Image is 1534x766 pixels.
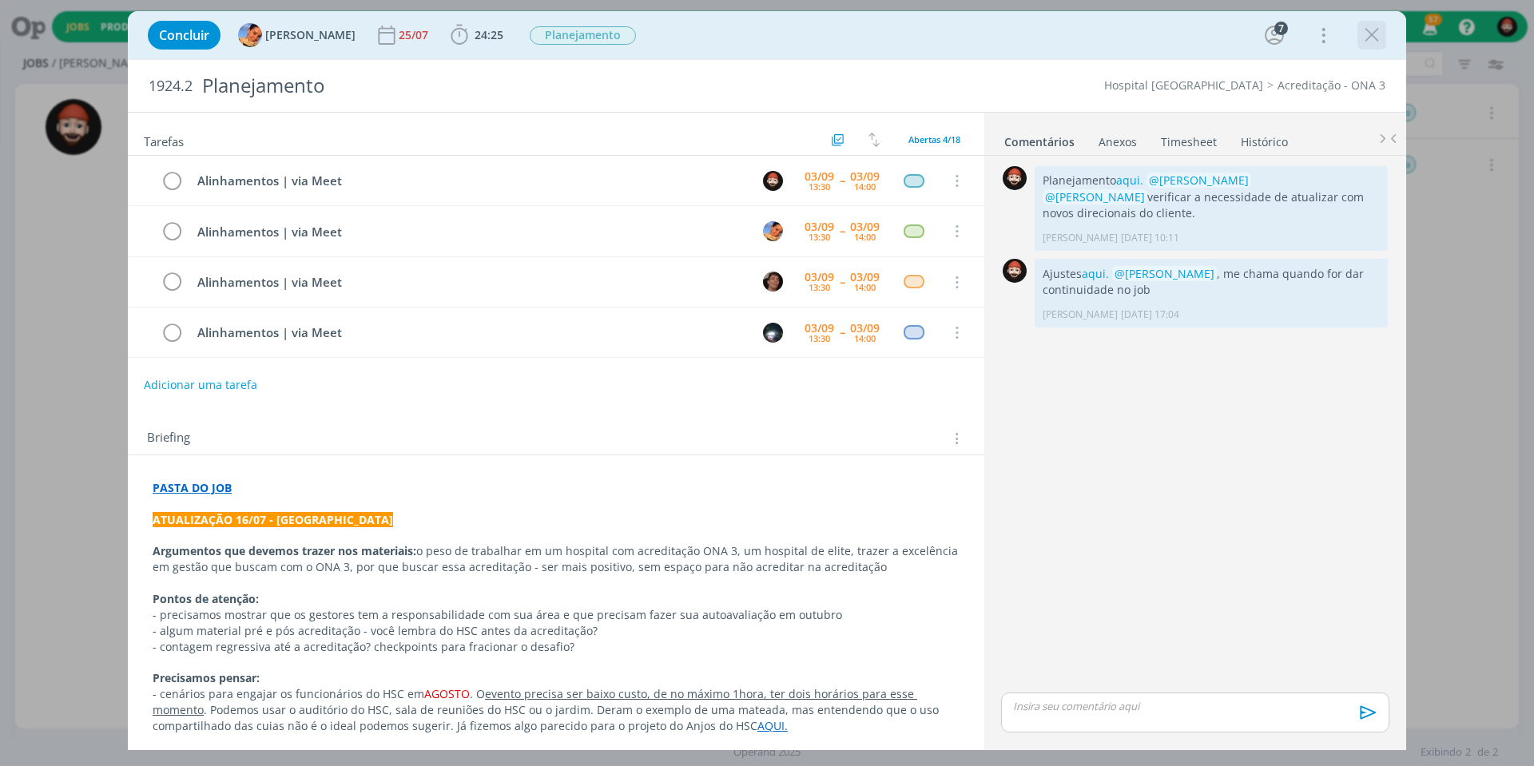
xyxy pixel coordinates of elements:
span: -- [840,225,844,236]
img: W [1003,259,1027,283]
div: 03/09 [805,171,834,182]
a: Histórico [1240,127,1289,150]
div: Alinhamentos | via Meet [190,222,748,242]
div: 7 [1274,22,1288,35]
button: P [761,270,785,294]
div: 13:30 [809,232,830,241]
div: 03/09 [850,171,880,182]
a: Acreditação - ONA 3 [1278,77,1385,93]
span: [DATE] 10:11 [1121,231,1179,245]
div: 14:00 [854,283,876,292]
p: Ajustes , me chama quando for dar continuidade no job [1043,266,1380,299]
span: Tarefas [144,130,184,149]
div: 13:30 [809,283,830,292]
img: L [763,221,783,241]
a: aqui. [1116,173,1143,188]
img: arrow-down-up.svg [868,133,880,147]
u: evento precisa ser baixo custo, de no máximo 1hora, ter dois horários para esse momento [153,686,917,717]
button: Concluir [148,21,221,50]
button: 24:25 [447,22,507,48]
span: [PERSON_NAME] [265,30,356,41]
div: 03/09 [850,272,880,283]
div: 03/09 [805,272,834,283]
span: @[PERSON_NAME] [1115,266,1214,281]
span: Planejamento [530,26,636,45]
a: Comentários [1003,127,1075,150]
strong: Argumentos que devemos trazer nos materiais: [153,543,416,558]
a: Timesheet [1160,127,1218,150]
img: G [763,323,783,343]
strong: Precisamos pensar: [153,670,260,685]
span: [DATE] 17:04 [1121,308,1179,322]
span: @[PERSON_NAME] [1149,173,1249,188]
div: 14:00 [854,334,876,343]
span: 1924.2 [149,77,193,95]
a: Hospital [GEOGRAPHIC_DATA] [1104,77,1263,93]
div: 13:30 [809,182,830,191]
p: o peso de trabalhar em um hospital com acreditação ONA 3, um hospital de elite, trazer a excelênc... [153,543,960,575]
a: AQUI. [757,718,788,733]
span: @[PERSON_NAME] [1045,189,1145,204]
button: W [761,169,785,192]
span: -- [840,175,844,186]
div: Anexos [1099,134,1137,150]
div: 13:30 [809,334,830,343]
img: P [763,272,783,292]
p: - cenários para engajar os funcionários do HSC em . O . Podemos usar o auditório do HSC, sala de ... [153,686,960,734]
span: Briefing [147,428,190,449]
button: 7 [1262,22,1287,48]
span: -- [840,327,844,338]
p: Planejamento verificar a necessidade de atualizar com novos direcionais do cliente. [1043,173,1380,221]
span: -- [840,276,844,288]
button: Planejamento [529,26,637,46]
button: G [761,320,785,344]
div: 03/09 [805,323,834,334]
button: Adicionar uma tarefa [143,371,258,399]
img: W [1003,166,1027,190]
div: Planejamento [196,66,864,105]
div: 03/09 [850,323,880,334]
span: Abertas 4/18 [908,133,960,145]
p: - contagem regressiva até a acreditação? checkpoints para fracionar o desafio? [153,639,960,655]
button: L [761,219,785,243]
span: AGOSTO [424,686,470,701]
a: PASTA DO JOB [153,480,232,495]
div: 03/09 [850,221,880,232]
p: [PERSON_NAME] [1043,231,1118,245]
button: L[PERSON_NAME] [238,23,356,47]
strong: Pontos de atenção: [153,591,259,606]
div: 03/09 [805,221,834,232]
img: L [238,23,262,47]
strong: ATUALIZAÇÃO 16/07 - [GEOGRAPHIC_DATA] [153,512,393,527]
div: Alinhamentos | via Meet [190,171,748,191]
a: aqui. [1082,266,1109,281]
div: Alinhamentos | via Meet [190,323,748,343]
div: 25/07 [399,30,431,41]
span: Concluir [159,29,209,42]
p: - precisamos mostrar que os gestores tem a responsabilidade com sua área e que precisam fazer sua... [153,607,960,623]
div: Alinhamentos | via Meet [190,272,748,292]
p: [PERSON_NAME] [1043,308,1118,322]
img: W [763,171,783,191]
p: - algum objeto que mostre que a pessoa/gestor/área está envolvido, como algo "eu acredito". Um ad... [153,734,960,750]
div: 14:00 [854,182,876,191]
div: dialog [128,11,1406,750]
div: 14:00 [854,232,876,241]
span: 24:25 [475,27,503,42]
p: - algum material pré e pós acreditação - você lembra do HSC antes da acreditação? [153,623,960,639]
